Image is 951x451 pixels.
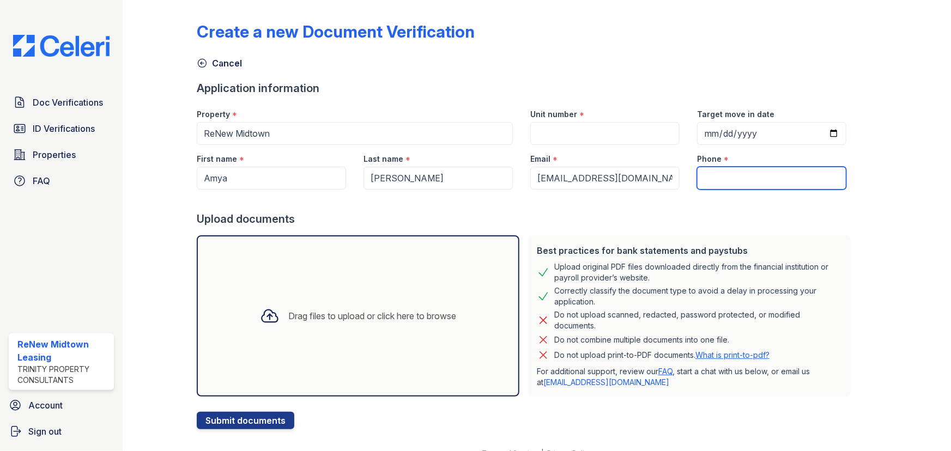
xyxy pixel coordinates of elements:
a: Sign out [4,420,118,442]
a: FAQ [658,367,673,376]
a: Account [4,394,118,416]
div: Best practices for bank statements and paystubs [537,244,842,257]
label: Target move in date [697,109,774,120]
p: Do not upload print-to-PDF documents. [554,350,770,361]
label: Email [530,154,550,164]
div: Drag files to upload or click here to browse [288,309,456,322]
a: Properties [9,144,114,166]
label: Phone [697,154,722,164]
a: ID Verifications [9,118,114,139]
div: Trinity Property Consultants [17,364,110,386]
span: Properties [33,148,76,161]
div: Create a new Document Verification [197,22,475,41]
span: FAQ [33,174,50,187]
span: ID Verifications [33,122,95,135]
label: First name [197,154,237,164]
span: Sign out [28,425,62,438]
label: Last name [364,154,403,164]
div: Do not combine multiple documents into one file. [554,333,729,346]
div: Correctly classify the document type to avoid a delay in processing your application. [554,285,842,307]
div: ReNew Midtown Leasing [17,338,110,364]
img: CE_Logo_Blue-a8612792a0a2168367f1c8372b55b34899dd931a85d93a1a3d3e32e68fde9ad4.png [4,35,118,57]
div: Upload documents [197,211,855,227]
button: Submit documents [197,412,294,429]
a: Cancel [197,57,242,70]
span: Account [28,399,63,412]
a: What is print-to-pdf? [695,350,770,359]
div: Application information [197,81,855,96]
a: [EMAIL_ADDRESS][DOMAIN_NAME] [543,377,669,387]
div: Upload original PDF files downloaded directly from the financial institution or payroll provider’... [554,261,842,283]
p: For additional support, review our , start a chat with us below, or email us at [537,366,842,388]
span: Doc Verifications [33,96,103,109]
label: Unit number [530,109,577,120]
a: Doc Verifications [9,92,114,113]
a: FAQ [9,170,114,192]
div: Do not upload scanned, redacted, password protected, or modified documents. [554,309,842,331]
label: Property [197,109,230,120]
